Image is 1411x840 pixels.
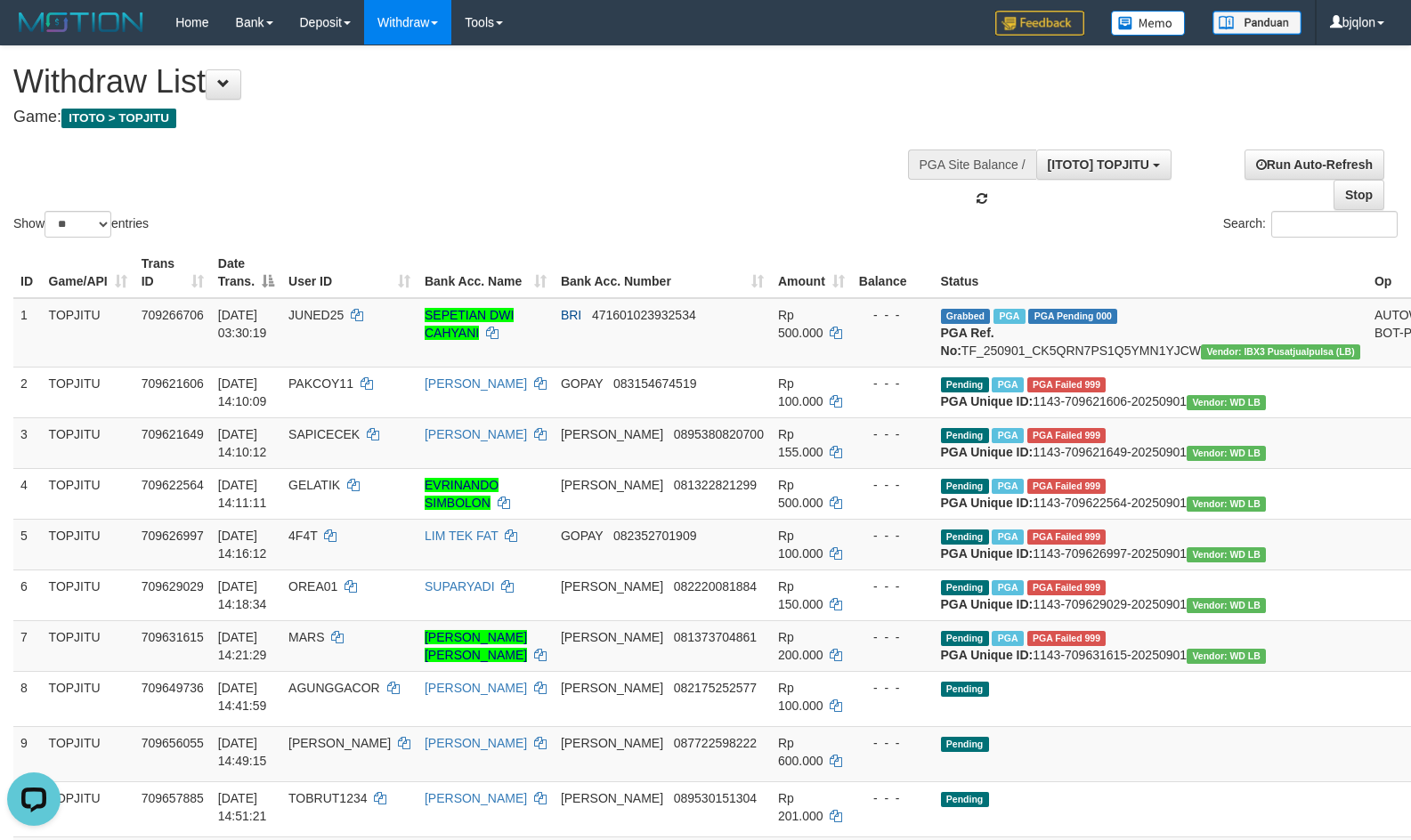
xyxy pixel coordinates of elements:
span: OREA01 [288,579,337,594]
span: AGUNGGACOR [288,681,380,695]
td: 7 [13,620,42,671]
td: 1143-709626997-20250901 [934,519,1367,569]
img: panduan.png [1212,11,1302,35]
span: Copy 081373704861 to clipboard [674,630,757,644]
td: TOPJITU [42,620,134,671]
a: SUPARYADI [425,579,495,594]
span: 709649736 [142,681,204,695]
span: Rp 100.000 [778,529,823,561]
span: [DATE] 14:11:11 [218,478,267,510]
b: PGA Unique ID: [941,445,1034,459]
td: 8 [13,671,42,726]
td: TOPJITU [42,468,134,519]
span: Rp 100.000 [778,376,823,408]
span: MARS [288,630,324,644]
a: Run Auto-Refresh [1245,149,1384,180]
td: 1143-709631615-20250901 [934,620,1367,671]
span: Copy 089530151304 to clipboard [674,791,757,805]
span: [ITOTO] TOPJITU [1048,157,1149,172]
span: 709631615 [142,630,204,644]
span: Pending [941,737,989,752]
span: Marked by bjqdanil [992,580,1023,595]
span: Pending [941,479,989,494]
td: 1143-709629029-20250901 [934,569,1367,620]
span: Vendor URL: https://dashboard.q2checkout.com/secure [1187,446,1266,461]
span: 709621606 [142,376,204,391]
span: JUNED25 [288,308,344,322]
td: 3 [13,417,42,468]
th: Game/API: activate to sort column ascending [42,247,134,298]
a: [PERSON_NAME] [425,791,527,805]
a: [PERSON_NAME] [425,376,527,391]
span: [PERSON_NAME] [288,736,391,750]
td: 1 [13,298,42,367]
b: PGA Unique ID: [941,496,1034,510]
span: [DATE] 03:30:19 [218,308,267,340]
td: TOPJITU [42,726,134,781]
div: - - - [859,628,927,646]
span: [DATE] 14:49:15 [218,736,267,768]
span: GELATIK [288,478,340,492]
span: Copy 083154674519 to clipboard [613,376,696,391]
td: TOPJITU [42,781,134,836]
div: - - - [859,789,927,807]
th: Balance [852,247,934,298]
img: Feedback.jpg [995,11,1084,36]
td: TOPJITU [42,417,134,468]
td: 5 [13,519,42,569]
span: [PERSON_NAME] [561,427,663,441]
span: Vendor URL: https://dashboard.q2checkout.com/secure [1187,497,1266,512]
div: - - - [859,679,927,697]
span: Marked by bjqdanil [992,529,1023,545]
span: PGA Error [1027,479,1107,494]
td: 9 [13,726,42,781]
a: [PERSON_NAME] [425,681,527,695]
span: [PERSON_NAME] [561,579,663,594]
h4: Game: [13,109,923,126]
td: TOPJITU [42,367,134,417]
span: PGA Error [1027,529,1107,545]
span: [DATE] 14:41:59 [218,681,267,713]
div: PGA Site Balance / [908,149,1036,180]
th: Status [934,247,1367,298]
span: Marked by bjqdanil [992,377,1023,392]
span: PGA Error [1027,377,1107,392]
span: Copy 471601023932534 to clipboard [592,308,696,322]
span: Rp 150.000 [778,579,823,611]
span: SAPICECEK [288,427,360,441]
span: Marked by bjqdanil [992,631,1023,646]
th: Date Trans.: activate to sort column descending [211,247,281,298]
span: Copy 082175252577 to clipboard [674,681,757,695]
span: Rp 200.000 [778,630,823,662]
button: Open LiveChat chat widget [7,7,61,61]
b: PGA Unique ID: [941,394,1034,408]
td: TOPJITU [42,671,134,726]
span: [PERSON_NAME] [561,630,663,644]
span: Pending [941,792,989,807]
span: Pending [941,529,989,545]
div: - - - [859,734,927,752]
td: 4 [13,468,42,519]
span: GOPAY [561,376,603,391]
th: Amount: activate to sort column ascending [771,247,852,298]
span: Rp 155.000 [778,427,823,459]
span: Pending [941,631,989,646]
span: Vendor URL: https://dashboard.q2checkout.com/secure [1187,395,1266,410]
div: - - - [859,375,927,392]
span: Marked by bjqdanil [992,428,1023,443]
a: Stop [1334,180,1384,210]
span: Pending [941,428,989,443]
span: [DATE] 14:51:21 [218,791,267,823]
a: EVRINANDO SIMBOLON [425,478,499,510]
span: 709622564 [142,478,204,492]
span: [PERSON_NAME] [561,736,663,750]
a: [PERSON_NAME] [425,427,527,441]
span: [PERSON_NAME] [561,791,663,805]
span: Rp 600.000 [778,736,823,768]
span: Rp 201.000 [778,791,823,823]
span: 709629029 [142,579,204,594]
span: Marked by bjqwili [993,309,1025,324]
span: Vendor URL: https://dashboard.q2checkout.com/secure [1187,547,1266,562]
span: PGA Error [1027,428,1107,443]
span: Rp 500.000 [778,308,823,340]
